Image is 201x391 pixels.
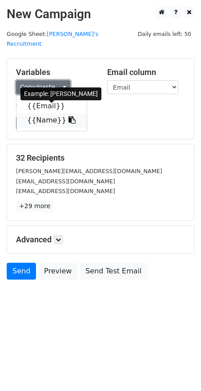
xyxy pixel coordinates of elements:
[16,188,115,194] small: [EMAIL_ADDRESS][DOMAIN_NAME]
[16,153,185,163] h5: 32 Recipients
[16,168,162,174] small: [PERSON_NAME][EMAIL_ADDRESS][DOMAIN_NAME]
[107,67,185,77] h5: Email column
[16,99,87,113] a: {{Email}}
[80,263,147,280] a: Send Test Email
[16,201,53,212] a: +29 more
[16,235,185,245] h5: Advanced
[7,31,98,47] small: Google Sheet:
[20,87,101,100] div: Example: [PERSON_NAME]
[157,348,201,391] iframe: Chat Widget
[16,178,115,185] small: [EMAIL_ADDRESS][DOMAIN_NAME]
[135,29,194,39] span: Daily emails left: 50
[7,7,194,22] h2: New Campaign
[38,263,77,280] a: Preview
[16,80,70,94] a: Copy/paste...
[16,113,87,127] a: {{Name}}
[7,263,36,280] a: Send
[135,31,194,37] a: Daily emails left: 50
[16,67,94,77] h5: Variables
[7,31,98,47] a: [PERSON_NAME]'s Recruitment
